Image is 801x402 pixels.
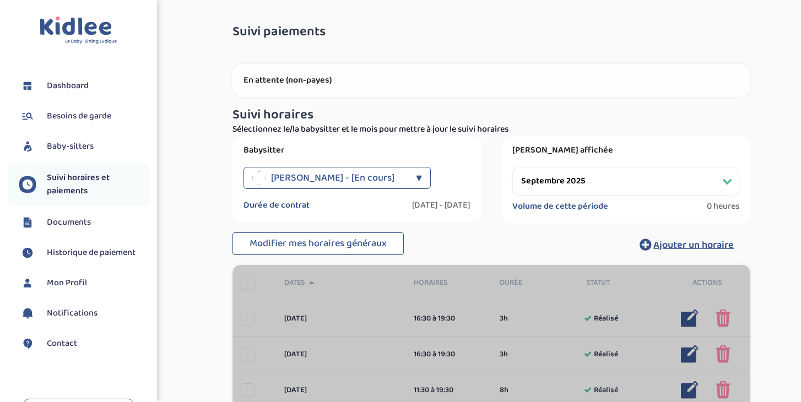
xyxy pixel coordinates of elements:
img: profil.svg [19,275,36,291]
img: babysitters.svg [19,138,36,155]
img: besoin.svg [19,108,36,124]
img: logo.svg [40,17,117,45]
span: Suivi paiements [232,25,326,39]
label: Volume de cette période [512,201,608,212]
span: Besoins de garde [47,110,111,123]
a: Suivi horaires et paiements [19,171,149,198]
span: Ajouter un horaire [653,237,734,253]
span: Notifications [47,307,98,320]
span: Dashboard [47,79,89,93]
a: Contact [19,335,149,352]
p: Sélectionnez le/la babysitter et le mois pour mettre à jour le suivi horaires [232,123,750,136]
span: Documents [47,216,91,229]
a: Mon Profil [19,275,149,291]
label: Durée de contrat [243,200,310,211]
img: suivihoraire.svg [19,245,36,261]
span: [PERSON_NAME] - [En cours] [271,167,394,189]
a: Dashboard [19,78,149,94]
span: Historique de paiement [47,246,136,259]
div: ▼ [416,167,422,189]
img: contact.svg [19,335,36,352]
img: documents.svg [19,214,36,231]
span: Suivi horaires et paiements [47,171,149,198]
img: notification.svg [19,305,36,322]
p: En attente (non-payes) [243,75,739,86]
h3: Suivi horaires [232,108,750,122]
img: suivihoraire.svg [19,176,36,193]
a: Besoins de garde [19,108,149,124]
a: Baby-sitters [19,138,149,155]
label: [DATE] - [DATE] [412,200,470,211]
button: Modifier mes horaires généraux [232,232,404,256]
a: Historique de paiement [19,245,149,261]
span: Modifier mes horaires généraux [250,236,387,251]
span: 0 heures [707,201,739,212]
label: [PERSON_NAME] affichée [512,145,739,156]
button: Ajouter un horaire [623,232,750,257]
span: Contact [47,337,77,350]
a: Notifications [19,305,149,322]
a: Documents [19,214,149,231]
label: Babysitter [243,145,470,156]
span: Baby-sitters [47,140,94,153]
img: dashboard.svg [19,78,36,94]
span: Mon Profil [47,276,87,290]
